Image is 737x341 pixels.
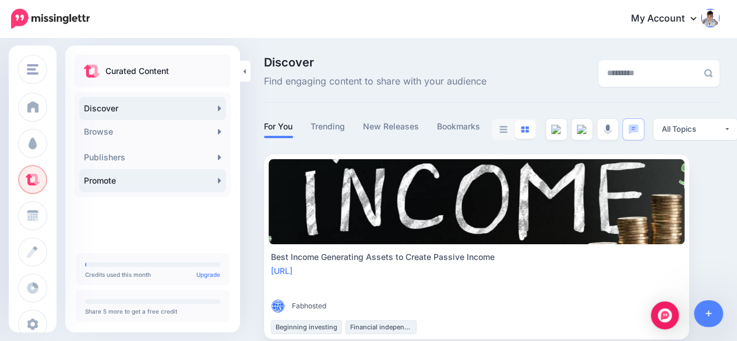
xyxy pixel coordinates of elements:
[264,57,486,68] span: Discover
[628,124,639,134] img: chat-square-blue.png
[651,301,679,329] div: Open Intercom Messenger
[551,125,562,134] img: article--grey.png
[264,119,293,133] a: For You
[79,120,226,143] a: Browse
[271,299,285,313] img: TYYCC6P3C8XBFH4UB232QMVJB40VB2P9_thumb.png
[264,74,486,89] span: Find engaging content to share with your audience
[345,320,417,334] li: Financial independence
[271,266,292,276] a: [URL]
[499,126,507,133] img: list-grey.png
[271,320,342,334] li: Beginning investing
[79,146,226,169] a: Publishers
[437,119,481,133] a: Bookmarks
[79,169,226,192] a: Promote
[577,125,587,134] img: video--grey.png
[604,124,612,135] img: microphone-grey.png
[11,9,90,29] img: Missinglettr
[84,65,100,78] img: curate.png
[619,5,720,33] a: My Account
[27,64,38,75] img: menu.png
[105,64,169,78] p: Curated Content
[662,124,724,135] div: All Topics
[311,119,345,133] a: Trending
[704,69,713,78] img: search-grey-6.png
[521,126,529,133] img: grid-blue.png
[363,119,419,133] a: New Releases
[271,250,682,264] div: Best Income Generating Assets to Create Passive Income
[292,300,326,312] span: Fabhosted
[79,97,226,120] a: Discover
